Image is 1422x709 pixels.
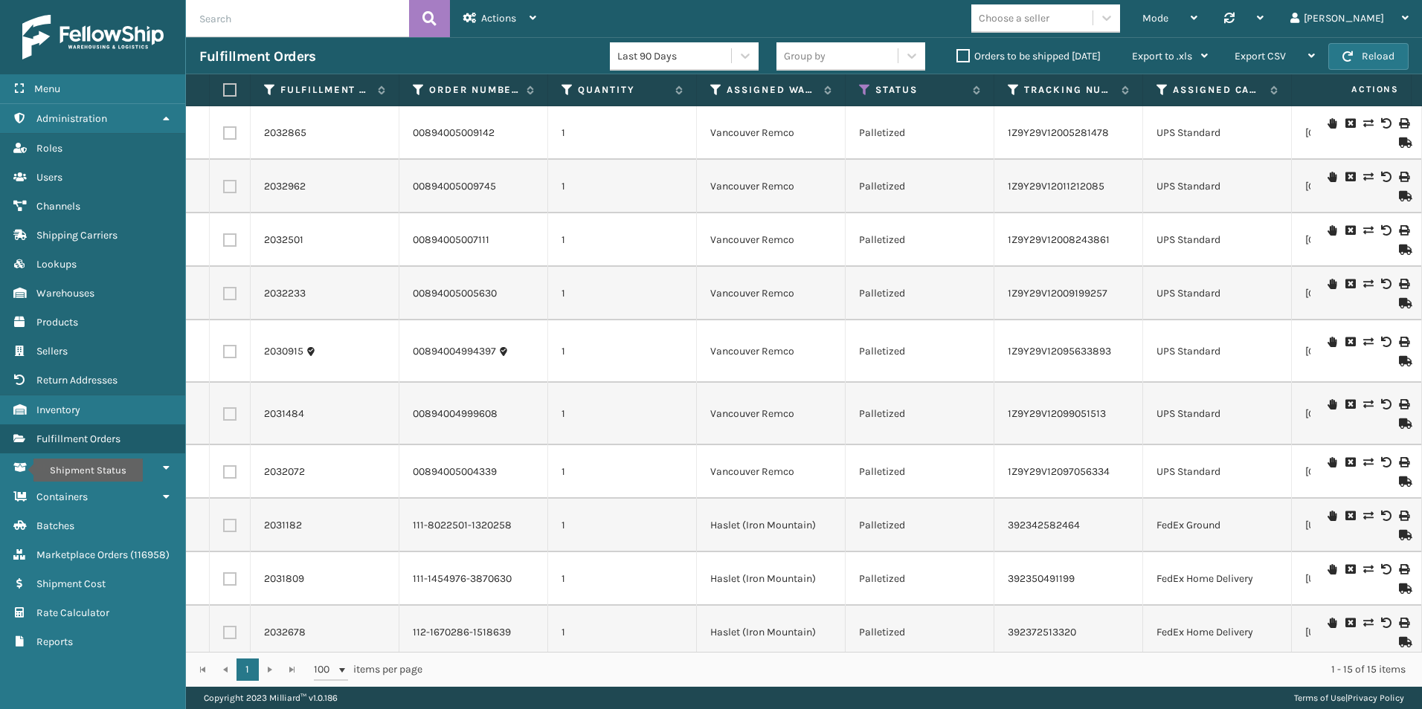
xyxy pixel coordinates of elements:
td: Haslet (Iron Mountain) [697,606,846,659]
td: Haslet (Iron Mountain) [697,552,846,606]
td: Haslet (Iron Mountain) [697,499,846,552]
i: Print Label [1399,457,1408,467]
label: Orders to be shipped [DATE] [956,50,1101,62]
a: 112-1670286-1518639 [413,625,511,640]
a: 1Z9Y29V12009199257 [1008,287,1107,300]
i: Void Label [1381,225,1390,236]
a: 1Z9Y29V12008243861 [1008,233,1110,246]
i: Cancel Fulfillment Order [1345,172,1354,182]
td: 1 [548,499,697,552]
td: UPS Standard [1143,320,1292,383]
td: 1 [548,160,697,213]
span: Actions [481,12,516,25]
a: 2032962 [264,179,306,194]
a: 392342582464 [1008,519,1080,531]
div: Group by [784,48,826,64]
a: 00894005007111 [413,233,489,247]
td: Palletized [846,267,994,320]
i: Change shipping [1363,399,1372,409]
i: Change shipping [1363,225,1372,236]
i: Print Label [1399,564,1408,574]
td: Palletized [846,445,994,499]
td: 1 [548,606,697,659]
span: Sellers [36,345,68,357]
a: 2031809 [264,572,304,586]
i: Print Label [1399,118,1408,129]
td: UPS Standard [1143,213,1292,267]
a: 1 [237,658,259,681]
span: Actions [1304,77,1408,102]
a: 00894005009745 [413,179,496,194]
span: Fulfillment Orders [36,433,120,445]
span: Return Addresses [36,374,118,386]
a: 1Z9Y29V12005281478 [1008,126,1109,139]
div: Last 90 Days [617,48,733,64]
label: Quantity [578,83,668,97]
i: Mark as Shipped [1399,191,1408,201]
td: FedEx Home Delivery [1143,606,1292,659]
i: Mark as Shipped [1399,583,1408,594]
i: Print Label [1399,618,1408,628]
td: FedEx Ground [1143,499,1292,552]
span: Channels [36,200,80,213]
i: Mark as Shipped [1399,476,1408,487]
td: Palletized [846,552,994,606]
a: 111-1454976-3870630 [413,572,512,586]
span: Mode [1142,12,1168,25]
a: 1Z9Y29V12095633893 [1008,345,1111,357]
a: 392350491199 [1008,572,1075,585]
td: Vancouver Remco [697,160,846,213]
i: Void Label [1381,618,1390,628]
a: 1Z9Y29V12099051513 [1008,407,1106,420]
span: Users [36,171,62,184]
td: Palletized [846,606,994,659]
span: Batches [36,519,74,532]
i: Mark as Shipped [1399,356,1408,366]
span: Shipping Carriers [36,229,118,242]
td: UPS Standard [1143,106,1292,160]
label: Tracking Number [1024,83,1114,97]
td: 1 [548,383,697,445]
a: 2031182 [264,518,302,533]
td: UPS Standard [1143,445,1292,499]
img: logo [22,15,164,59]
i: Cancel Fulfillment Order [1345,225,1354,236]
a: 1Z9Y29V12097056334 [1008,465,1110,478]
a: 2032072 [264,464,305,479]
i: Cancel Fulfillment Order [1345,564,1354,574]
a: 2030915 [264,344,303,359]
td: Vancouver Remco [697,445,846,499]
span: Roles [36,142,62,155]
p: Copyright 2023 Milliard™ v 1.0.186 [204,687,338,709]
td: UPS Standard [1143,160,1292,213]
i: On Hold [1328,564,1336,574]
i: Print Label [1399,225,1408,236]
label: Assigned Warehouse [727,83,817,97]
i: Mark as Shipped [1399,298,1408,308]
i: Change shipping [1363,279,1372,289]
label: Status [875,83,965,97]
td: Vancouver Remco [697,213,846,267]
a: 2031484 [264,407,304,421]
td: Palletized [846,320,994,383]
a: 2032865 [264,126,306,140]
span: Shipment Cost [36,577,106,590]
a: 00894004994397 [413,344,496,359]
i: Cancel Fulfillment Order [1345,618,1354,628]
span: Warehouses [36,287,94,300]
td: Palletized [846,499,994,552]
a: 392372513320 [1008,626,1076,638]
td: 1 [548,267,697,320]
i: On Hold [1328,118,1336,129]
td: 1 [548,213,697,267]
i: Cancel Fulfillment Order [1345,279,1354,289]
i: On Hold [1328,172,1336,182]
i: Mark as Shipped [1399,530,1408,540]
span: Reports [36,635,73,648]
span: 100 [314,662,336,677]
a: Privacy Policy [1348,693,1404,703]
span: Lookups [36,258,77,271]
i: Change shipping [1363,118,1372,129]
td: 1 [548,445,697,499]
a: 1Z9Y29V12011212085 [1008,180,1104,192]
